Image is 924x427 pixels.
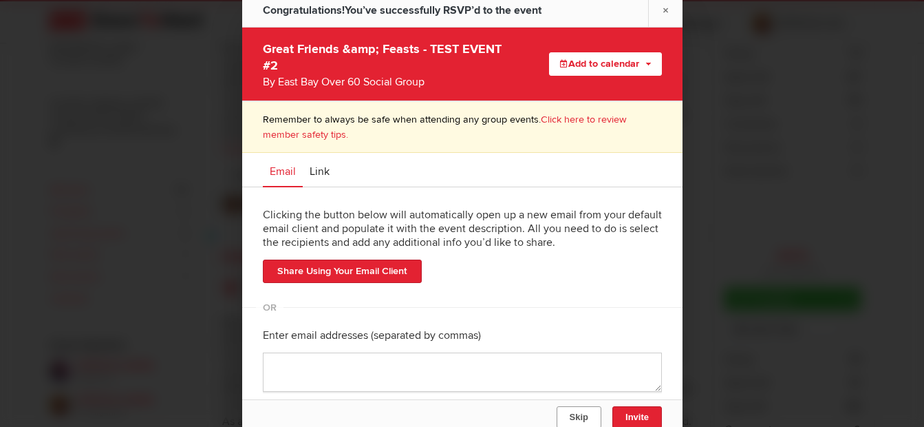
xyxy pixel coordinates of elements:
span: Link [310,165,330,178]
div: Clicking the button below will automatically open up a new email from your default email client a... [263,198,662,260]
span: OR [256,307,283,308]
a: Link [303,153,336,187]
span: Congratulations! [263,3,345,17]
span: Invite [625,412,649,422]
div: Great Friends &amp; Feasts - TEST EVENT #2 [263,38,502,90]
span: Email [270,165,296,178]
div: Enter email addresses (separated by commas) [263,318,662,353]
a: Email [263,153,303,187]
a: Click here to review member safety tips. [263,114,627,140]
a: Share Using Your Email Client [263,260,422,283]
span: Skip [569,412,588,422]
button: Add to calendar [549,52,662,76]
div: By East Bay Over 60 Social Group [263,74,502,90]
p: Remember to always be safe when attending any group events. [263,112,662,142]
